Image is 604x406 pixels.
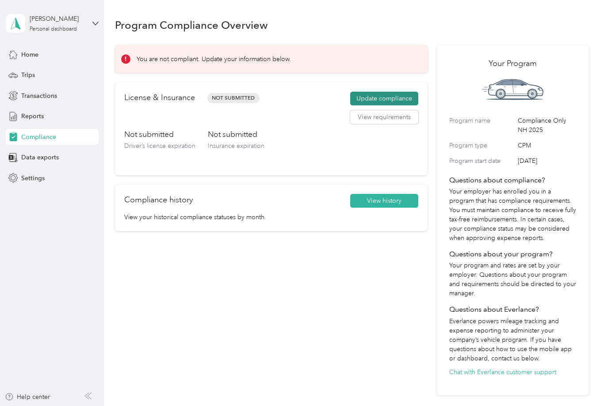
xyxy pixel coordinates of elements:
h2: License & Insurance [124,92,195,104]
span: Data exports [21,153,59,162]
span: Not Submitted [207,93,260,103]
button: Chat with Everlance customer support [449,367,556,377]
button: View history [350,194,418,208]
h3: Not submitted [124,129,195,140]
span: Compliance [21,132,56,142]
span: Compliance Only NH 2025 [518,116,576,135]
span: Reports [21,112,44,121]
iframe: Everlance-gr Chat Button Frame [554,356,604,406]
p: Your program and rates are set by your employer. Questions about your program and requirements sh... [449,261,576,298]
span: Settings [21,174,45,183]
label: Program type [449,141,515,150]
div: Personal dashboard [30,27,77,32]
p: You are not compliant. Update your information below. [137,54,291,64]
h2: Your Program [449,58,576,70]
h3: Not submitted [208,129,264,140]
p: Your employer has enrolled you in a program that has compliance requirements. You must maintain c... [449,187,576,243]
span: Driver’s license expiration [124,142,195,150]
h1: Program Compliance Overview [115,20,268,30]
h2: Compliance history [124,194,193,206]
label: Program start date [449,156,515,166]
span: CPM [518,141,576,150]
h4: Questions about compliance? [449,175,576,186]
span: Insurance expiration [208,142,264,150]
button: View requirements [350,110,418,124]
h4: Questions about your program? [449,249,576,259]
button: Help center [5,392,50,402]
h4: Questions about Everlance? [449,304,576,315]
p: Everlance powers mileage tracking and expense reporting to administer your company’s vehicle prog... [449,317,576,363]
span: Transactions [21,91,57,101]
label: Program name [449,116,515,135]
button: Update compliance [350,92,418,106]
span: Home [21,50,38,59]
span: [DATE] [518,156,576,166]
span: Trips [21,70,35,80]
p: View your historical compliance statuses by month. [124,213,419,222]
div: [PERSON_NAME] [30,14,85,23]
